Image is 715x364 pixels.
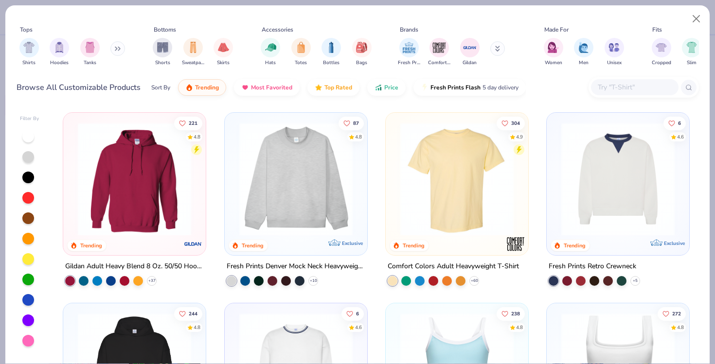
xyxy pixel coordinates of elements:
button: filter button [291,38,311,67]
div: Comfort Colors Adult Heavyweight T-Shirt [388,260,519,273]
img: Comfort Colors Image [432,40,447,55]
span: Most Favorited [251,84,292,91]
img: flash.gif [421,84,429,91]
img: Sweatpants Image [188,42,198,53]
img: Shorts Image [157,42,168,53]
div: filter for Comfort Colors [428,38,450,67]
button: Like [497,116,525,130]
span: Trending [195,84,219,91]
button: Trending [178,79,226,96]
div: filter for Women [544,38,563,67]
span: + 5 [633,278,638,284]
span: Cropped [652,59,671,67]
img: 029b8af0-80e6-406f-9fdc-fdf898547912 [395,122,518,236]
span: Sweatpants [182,59,204,67]
img: Slim Image [686,42,697,53]
div: 4.9 [516,133,523,140]
div: Browse All Customizable Products [17,82,141,93]
span: 6 [678,121,681,125]
div: filter for Bags [352,38,372,67]
button: filter button [398,38,420,67]
img: 01756b78-01f6-4cc6-8d8a-3c30c1a0c8ac [73,122,196,236]
button: filter button [19,38,39,67]
img: Gildan Image [463,40,477,55]
span: Shirts [22,59,36,67]
div: Fits [652,25,662,34]
span: 244 [189,312,197,316]
img: most_fav.gif [241,84,249,91]
span: Bottles [323,59,340,67]
img: Gildan logo [184,234,203,254]
button: Like [658,307,686,321]
div: 4.8 [355,133,361,140]
div: Fresh Prints Retro Crewneck [549,260,636,273]
span: Top Rated [324,84,352,91]
button: filter button [182,38,204,67]
div: Sort By [151,83,170,92]
button: Like [497,307,525,321]
button: Like [663,116,686,130]
button: Close [687,10,706,28]
span: 238 [511,312,520,316]
span: Skirts [217,59,230,67]
div: 4.8 [516,324,523,331]
span: Fresh Prints Flash [430,84,481,91]
span: 272 [672,312,681,316]
button: filter button [50,38,69,67]
div: filter for Men [574,38,593,67]
span: 87 [353,121,358,125]
button: Like [338,116,363,130]
img: Hats Image [265,42,276,53]
img: Fresh Prints Image [402,40,416,55]
div: Accessories [262,25,293,34]
div: filter for Bottles [322,38,341,67]
button: filter button [460,38,480,67]
div: filter for Cropped [652,38,671,67]
button: filter button [428,38,450,67]
div: filter for Totes [291,38,311,67]
button: filter button [352,38,372,67]
span: Comfort Colors [428,59,450,67]
div: filter for Tanks [80,38,100,67]
div: Made For [544,25,569,34]
button: filter button [574,38,593,67]
span: Men [579,59,589,67]
button: filter button [682,38,701,67]
img: Cropped Image [656,42,667,53]
span: Hoodies [50,59,69,67]
img: Hoodies Image [54,42,65,53]
button: Like [341,307,363,321]
div: filter for Gildan [460,38,480,67]
img: Bags Image [356,42,367,53]
span: + 37 [148,278,156,284]
span: 221 [189,121,197,125]
img: a90f7c54-8796-4cb2-9d6e-4e9644cfe0fe [357,122,481,236]
span: Gildan [463,59,477,67]
div: filter for Skirts [214,38,233,67]
span: Price [384,84,398,91]
span: Tanks [84,59,96,67]
img: Tanks Image [85,42,95,53]
button: Most Favorited [234,79,300,96]
div: 4.6 [355,324,361,331]
span: 5 day delivery [483,82,518,93]
img: Shirts Image [23,42,35,53]
div: Filter By [20,115,39,122]
button: Top Rated [307,79,359,96]
img: Comfort Colors logo [506,234,525,254]
div: 4.8 [194,324,200,331]
img: e55d29c3-c55d-459c-bfd9-9b1c499ab3c6 [518,122,642,236]
button: Like [174,307,202,321]
button: filter button [605,38,624,67]
button: filter button [80,38,100,67]
div: Fresh Prints Denver Mock Neck Heavyweight Sweatshirt [227,260,365,273]
span: 304 [511,121,520,125]
span: Fresh Prints [398,59,420,67]
span: Women [545,59,562,67]
span: Slim [687,59,697,67]
div: filter for Hoodies [50,38,69,67]
button: filter button [153,38,172,67]
img: f5d85501-0dbb-4ee4-b115-c08fa3845d83 [234,122,357,236]
div: filter for Slim [682,38,701,67]
span: Totes [295,59,307,67]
